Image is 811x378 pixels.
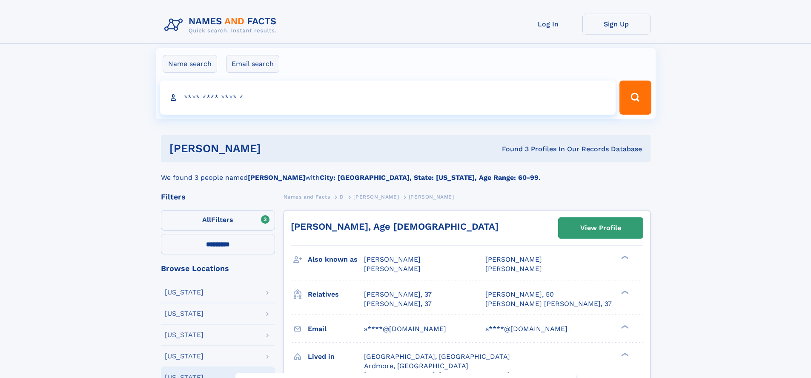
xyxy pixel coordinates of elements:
[582,14,651,35] a: Sign Up
[485,255,542,263] span: [PERSON_NAME]
[619,255,629,260] div: ❯
[161,265,275,272] div: Browse Locations
[353,191,399,202] a: [PERSON_NAME]
[364,255,421,263] span: [PERSON_NAME]
[161,14,284,37] img: Logo Names and Facts
[580,218,621,238] div: View Profile
[165,289,203,296] div: [US_STATE]
[202,216,211,224] span: All
[364,352,510,361] span: [GEOGRAPHIC_DATA], [GEOGRAPHIC_DATA]
[381,144,642,154] div: Found 3 Profiles In Our Records Database
[619,81,651,115] button: Search Button
[161,210,275,231] label: Filters
[619,324,629,329] div: ❯
[619,352,629,357] div: ❯
[340,191,344,202] a: D
[165,332,203,338] div: [US_STATE]
[364,362,468,370] span: Ardmore, [GEOGRAPHIC_DATA]
[485,299,612,309] a: [PERSON_NAME] [PERSON_NAME], 37
[248,173,305,182] b: [PERSON_NAME]
[619,289,629,295] div: ❯
[160,81,616,115] input: search input
[514,14,582,35] a: Log In
[364,299,432,309] a: [PERSON_NAME], 37
[169,143,381,154] h1: [PERSON_NAME]
[308,322,364,336] h3: Email
[161,162,651,183] div: We found 3 people named with .
[165,310,203,317] div: [US_STATE]
[226,55,279,73] label: Email search
[485,265,542,273] span: [PERSON_NAME]
[320,173,539,182] b: City: [GEOGRAPHIC_DATA], State: [US_STATE], Age Range: 60-99
[161,193,275,201] div: Filters
[165,353,203,360] div: [US_STATE]
[284,191,330,202] a: Names and Facts
[308,349,364,364] h3: Lived in
[364,290,432,299] a: [PERSON_NAME], 37
[409,194,454,200] span: [PERSON_NAME]
[559,218,643,238] a: View Profile
[340,194,344,200] span: D
[308,252,364,267] h3: Also known as
[353,194,399,200] span: [PERSON_NAME]
[485,290,554,299] a: [PERSON_NAME], 50
[364,265,421,273] span: [PERSON_NAME]
[291,221,499,232] a: [PERSON_NAME], Age [DEMOGRAPHIC_DATA]
[163,55,217,73] label: Name search
[308,287,364,302] h3: Relatives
